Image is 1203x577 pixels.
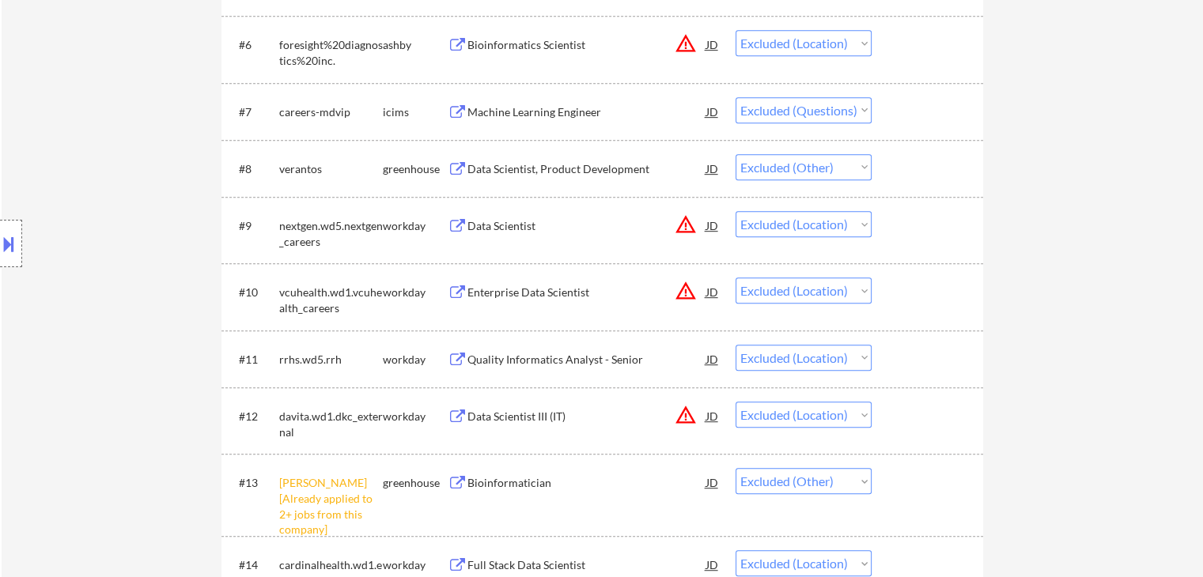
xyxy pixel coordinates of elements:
[279,285,383,315] div: vcuhealth.wd1.vcuhealth_careers
[675,32,697,55] button: warning_amber
[279,409,383,439] div: davita.wd1.dkc_external
[279,352,383,368] div: rrhs.wd5.rrh
[467,104,706,120] div: Machine Learning Engineer
[467,557,706,573] div: Full Stack Data Scientist
[675,280,697,302] button: warning_amber
[279,104,383,120] div: careers-mdvip
[675,404,697,426] button: warning_amber
[467,285,706,300] div: Enterprise Data Scientist
[467,218,706,234] div: Data Scientist
[239,557,267,573] div: #14
[705,345,721,373] div: JD
[675,213,697,236] button: warning_amber
[239,409,267,424] div: #12
[705,97,721,126] div: JD
[383,104,448,120] div: icims
[383,475,448,491] div: greenhouse
[383,285,448,300] div: workday
[467,352,706,368] div: Quality Informatics Analyst - Senior
[239,475,267,491] div: #13
[467,409,706,424] div: Data Scientist III (IT)
[705,402,721,430] div: JD
[279,37,383,68] div: foresight%20diagnostics%20inc.
[383,218,448,234] div: workday
[383,557,448,573] div: workday
[467,37,706,53] div: Bioinformatics Scientist
[705,30,721,58] div: JD
[383,352,448,368] div: workday
[467,475,706,491] div: Bioinformatician
[705,468,721,496] div: JD
[279,475,383,537] div: [PERSON_NAME] [Already applied to 2+ jobs from this company]
[705,211,721,239] div: JD
[383,409,448,424] div: workday
[467,161,706,177] div: Data Scientist, Product Development
[383,37,448,53] div: ashby
[383,161,448,177] div: greenhouse
[239,37,267,53] div: #6
[705,154,721,183] div: JD
[279,161,383,177] div: verantos
[705,277,721,306] div: JD
[279,218,383,249] div: nextgen.wd5.nextgen_careers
